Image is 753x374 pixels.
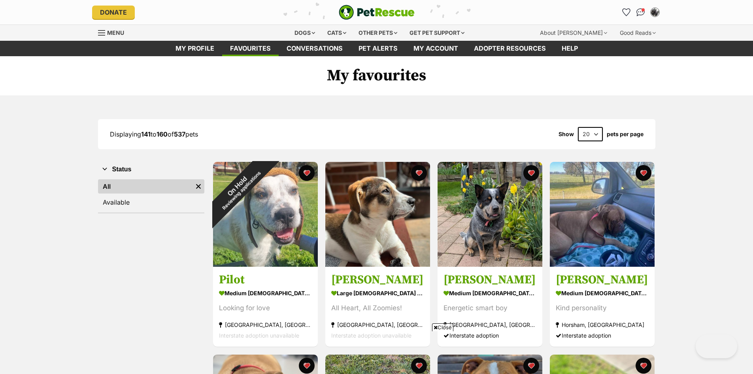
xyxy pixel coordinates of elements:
a: Remove filter [192,179,204,194]
a: PetRescue [339,5,415,20]
button: favourite [299,165,315,181]
div: [GEOGRAPHIC_DATA], [GEOGRAPHIC_DATA] [219,320,312,330]
iframe: Advertisement [185,334,568,370]
button: My account [649,6,661,19]
iframe: Help Scout Beacon - Open [696,334,737,358]
button: Status [98,164,204,175]
a: [PERSON_NAME] large [DEMOGRAPHIC_DATA] Dog All Heart, All Zoomies! [GEOGRAPHIC_DATA], [GEOGRAPHIC... [325,267,430,347]
a: My profile [168,41,222,56]
label: pets per page [607,131,644,137]
h3: [PERSON_NAME] [443,273,536,288]
span: Close [432,323,453,331]
h3: Pilot [219,273,312,288]
div: Looking for love [219,303,312,314]
a: Adopter resources [466,41,554,56]
div: [GEOGRAPHIC_DATA], [GEOGRAPHIC_DATA] [331,320,424,330]
span: Displaying to of pets [110,130,198,138]
div: medium [DEMOGRAPHIC_DATA] Dog [219,288,312,299]
a: Menu [98,25,130,39]
img: chat-41dd97257d64d25036548639549fe6c8038ab92f7586957e7f3b1b290dea8141.svg [636,8,645,16]
div: All Heart, All Zoomies! [331,303,424,314]
div: medium [DEMOGRAPHIC_DATA] Dog [556,288,649,299]
span: Show [559,131,574,137]
img: logo-e224e6f780fb5917bec1dbf3a21bbac754714ae5b6737aabdf751b685950b380.svg [339,5,415,20]
div: Status [98,178,204,213]
a: Conversations [634,6,647,19]
strong: 141 [141,130,151,138]
button: favourite [636,165,651,181]
a: [PERSON_NAME] medium [DEMOGRAPHIC_DATA] Dog Energetic smart boy [GEOGRAPHIC_DATA], [GEOGRAPHIC_DA... [438,267,542,347]
a: Donate [92,6,135,19]
a: Pilot medium [DEMOGRAPHIC_DATA] Dog Looking for love [GEOGRAPHIC_DATA], [GEOGRAPHIC_DATA] Interst... [213,267,318,347]
div: Energetic smart boy [443,303,536,314]
a: [PERSON_NAME] medium [DEMOGRAPHIC_DATA] Dog Kind personality Horsham, [GEOGRAPHIC_DATA] Interstat... [550,267,655,347]
a: All [98,179,192,194]
div: Good Reads [614,25,661,41]
button: favourite [411,165,427,181]
img: Rufus [438,162,542,267]
div: Interstate adoption [556,330,649,341]
a: Favourites [222,41,279,56]
h3: [PERSON_NAME] [556,273,649,288]
div: medium [DEMOGRAPHIC_DATA] Dog [443,288,536,299]
button: favourite [636,358,651,374]
div: Kind personality [556,303,649,314]
img: Rusty [550,162,655,267]
img: Kate Stockwell profile pic [651,8,659,16]
span: Reviewing applications [221,170,262,211]
a: Help [554,41,586,56]
a: conversations [279,41,351,56]
img: Pilot [213,162,318,267]
h3: [PERSON_NAME] [331,273,424,288]
strong: 160 [157,130,168,138]
a: On HoldReviewing applications [213,260,318,268]
a: Favourites [620,6,633,19]
div: Get pet support [404,25,470,41]
a: My account [406,41,466,56]
div: On Hold [195,144,283,232]
div: Other pets [353,25,403,41]
div: About [PERSON_NAME] [534,25,613,41]
span: Menu [107,29,124,36]
div: Dogs [289,25,321,41]
a: Available [98,195,204,209]
div: Horsham, [GEOGRAPHIC_DATA] [556,320,649,330]
div: large [DEMOGRAPHIC_DATA] Dog [331,288,424,299]
div: Cats [322,25,352,41]
img: Finn [325,162,430,267]
div: [GEOGRAPHIC_DATA], [GEOGRAPHIC_DATA] [443,320,536,330]
strong: 537 [174,130,185,138]
button: favourite [523,165,539,181]
ul: Account quick links [620,6,661,19]
a: Pet alerts [351,41,406,56]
